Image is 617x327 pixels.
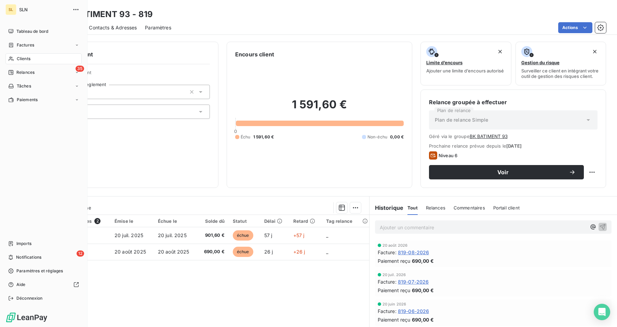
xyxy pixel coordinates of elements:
[390,134,404,140] span: 0,00 €
[293,232,305,238] span: +57 j
[16,254,41,260] span: Notifications
[158,218,193,224] div: Échue le
[429,134,598,139] span: Géré via le groupe
[233,230,253,241] span: échue
[521,60,560,65] span: Gestion du risque
[158,232,187,238] span: 20 juil. 2025
[89,24,137,31] span: Contacts & Adresses
[115,249,146,255] span: 20 août 2025
[158,249,189,255] span: 20 août 2025
[41,50,210,58] h6: Informations client
[201,232,225,239] span: 901,60 €
[398,249,429,256] span: 819-08-2026
[493,205,520,210] span: Portail client
[55,70,210,79] span: Propriétés Client
[201,218,225,224] div: Solde dû
[429,165,584,179] button: Voir
[420,42,511,85] button: Limite d’encoursAjouter une limite d’encours autorisé
[17,83,31,89] span: Tâches
[233,247,253,257] span: échue
[235,50,274,58] h6: Encours client
[94,218,100,224] span: 2
[370,204,404,212] h6: Historique
[558,22,592,33] button: Actions
[412,287,434,294] span: 690,00 €
[5,312,48,323] img: Logo LeanPay
[241,134,251,140] span: Échu
[594,304,610,320] div: Open Intercom Messenger
[235,98,404,118] h2: 1 591,60 €
[16,268,63,274] span: Paramètres et réglages
[77,250,84,257] span: 12
[439,153,457,158] span: Niveau 6
[16,241,31,247] span: Imports
[398,308,429,315] span: 819-06-2026
[429,98,598,106] h6: Relance groupée à effectuer
[470,134,508,139] button: BK BATIMENT 93
[521,68,601,79] span: Surveiller ce client en intégrant votre outil de gestion des risques client.
[378,287,411,294] span: Paiement reçu
[60,8,153,21] h3: BK BATIMENT 93 - 819
[454,205,485,210] span: Commentaires
[17,56,30,62] span: Clients
[19,7,68,12] span: SLN
[201,248,225,255] span: 690,00 €
[378,278,397,285] span: Facture :
[16,295,43,301] span: Déconnexion
[264,218,285,224] div: Délai
[378,249,397,256] span: Facture :
[378,257,411,264] span: Paiement reçu
[233,218,256,224] div: Statut
[437,169,569,175] span: Voir
[293,249,305,255] span: +26 j
[264,232,272,238] span: 57 j
[426,68,504,73] span: Ajouter une limite d’encours autorisé
[253,134,274,140] span: 1 591,60 €
[115,218,150,224] div: Émise le
[412,316,434,323] span: 690,00 €
[412,257,434,264] span: 690,00 €
[16,28,48,35] span: Tableau de bord
[326,232,328,238] span: _
[234,128,237,134] span: 0
[429,143,598,149] span: Prochaine relance prévue depuis le
[383,273,406,277] span: 20 juil. 2026
[17,42,34,48] span: Factures
[383,302,406,306] span: 20 juin 2026
[17,97,38,103] span: Paiements
[5,4,16,15] div: SL
[506,143,522,149] span: [DATE]
[293,218,318,224] div: Retard
[515,42,606,85] button: Gestion du risqueSurveiller ce client en intégrant votre outil de gestion des risques client.
[76,66,84,72] span: 35
[367,134,387,140] span: Non-échu
[378,316,411,323] span: Paiement reçu
[398,278,429,285] span: 819-07-2026
[426,205,445,210] span: Relances
[326,218,365,224] div: Tag relance
[407,205,418,210] span: Tout
[16,282,26,288] span: Aide
[383,243,408,247] span: 20 août 2026
[426,60,462,65] span: Limite d’encours
[326,249,328,255] span: _
[145,24,171,31] span: Paramètres
[378,308,397,315] span: Facture :
[16,69,35,76] span: Relances
[115,232,143,238] span: 20 juil. 2025
[264,249,273,255] span: 26 j
[435,117,488,123] span: Plan de relance Simple
[5,279,82,290] a: Aide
